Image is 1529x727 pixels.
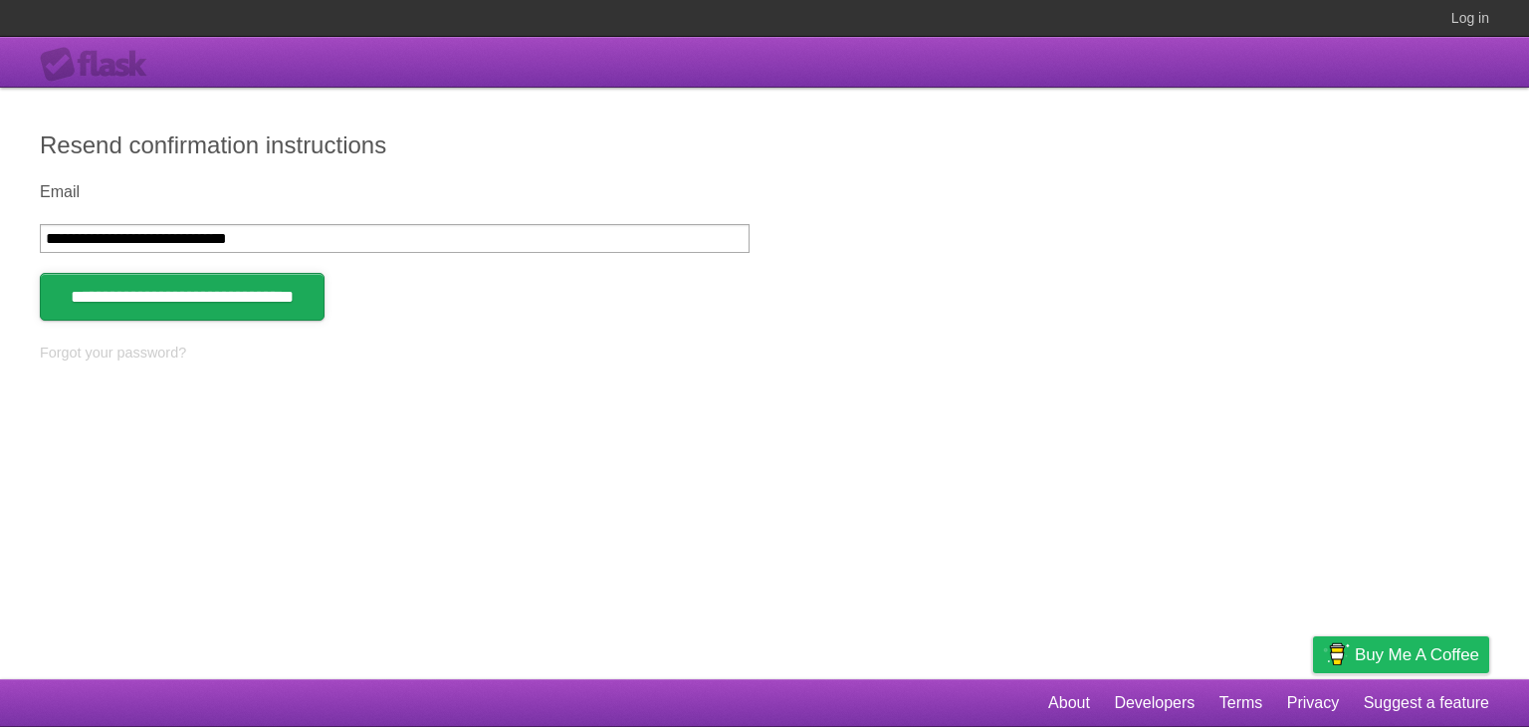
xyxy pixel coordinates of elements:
[1323,637,1350,671] img: Buy me a coffee
[40,183,750,201] label: Email
[1048,684,1090,722] a: About
[1219,684,1263,722] a: Terms
[1364,684,1489,722] a: Suggest a feature
[1313,636,1489,673] a: Buy me a coffee
[1114,684,1195,722] a: Developers
[1287,684,1339,722] a: Privacy
[40,345,186,361] a: Forgot your password?
[1355,637,1479,672] span: Buy me a coffee
[40,127,1489,163] h2: Resend confirmation instructions
[40,47,159,83] div: Flask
